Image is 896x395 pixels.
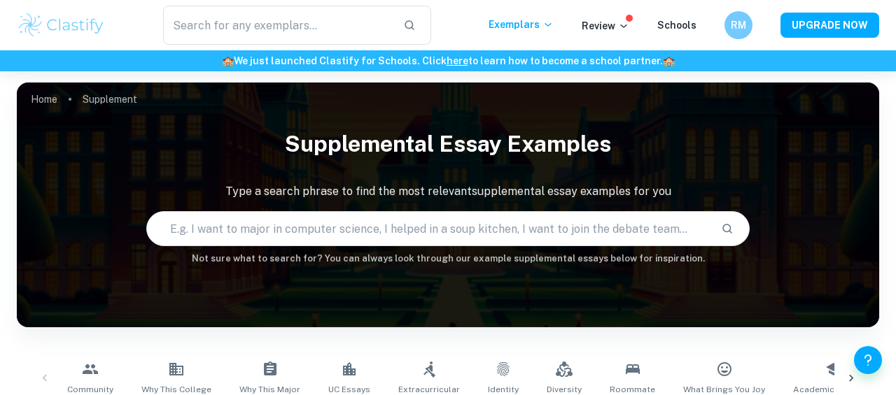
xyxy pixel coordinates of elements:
[222,55,234,66] span: 🏫
[31,89,57,109] a: Home
[83,92,137,107] p: Supplement
[582,18,629,34] p: Review
[854,346,882,374] button: Help and Feedback
[780,13,879,38] button: UPGRADE NOW
[663,55,675,66] span: 🏫
[17,252,879,266] h6: Not sure what to search for? You can always look through our example supplemental essays below fo...
[724,11,752,39] button: RM
[447,55,468,66] a: here
[17,122,879,166] h1: Supplemental Essay Examples
[147,209,710,248] input: E.g. I want to major in computer science, I helped in a soup kitchen, I want to join the debate t...
[489,17,554,32] p: Exemplars
[657,20,696,31] a: Schools
[3,53,893,69] h6: We just launched Clastify for Schools. Click to learn how to become a school partner.
[17,183,879,200] p: Type a search phrase to find the most relevant supplemental essay examples for you
[163,6,392,45] input: Search for any exemplars...
[17,11,106,39] img: Clastify logo
[731,17,747,33] h6: RM
[715,217,739,240] button: Search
